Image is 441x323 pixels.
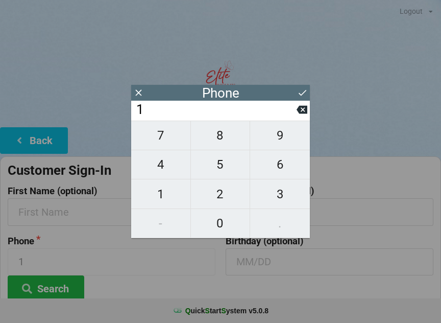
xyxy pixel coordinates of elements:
[250,121,310,150] button: 9
[250,154,310,175] span: 6
[191,183,250,205] span: 2
[250,125,310,146] span: 9
[250,179,310,209] button: 3
[191,213,250,234] span: 0
[191,154,250,175] span: 5
[191,125,250,146] span: 8
[131,183,190,205] span: 1
[191,209,251,238] button: 0
[131,150,191,179] button: 4
[250,150,310,179] button: 6
[202,88,239,98] div: Phone
[191,121,251,150] button: 8
[131,179,191,209] button: 1
[131,125,190,146] span: 7
[131,154,190,175] span: 4
[191,179,251,209] button: 2
[250,183,310,205] span: 3
[191,150,251,179] button: 5
[131,121,191,150] button: 7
